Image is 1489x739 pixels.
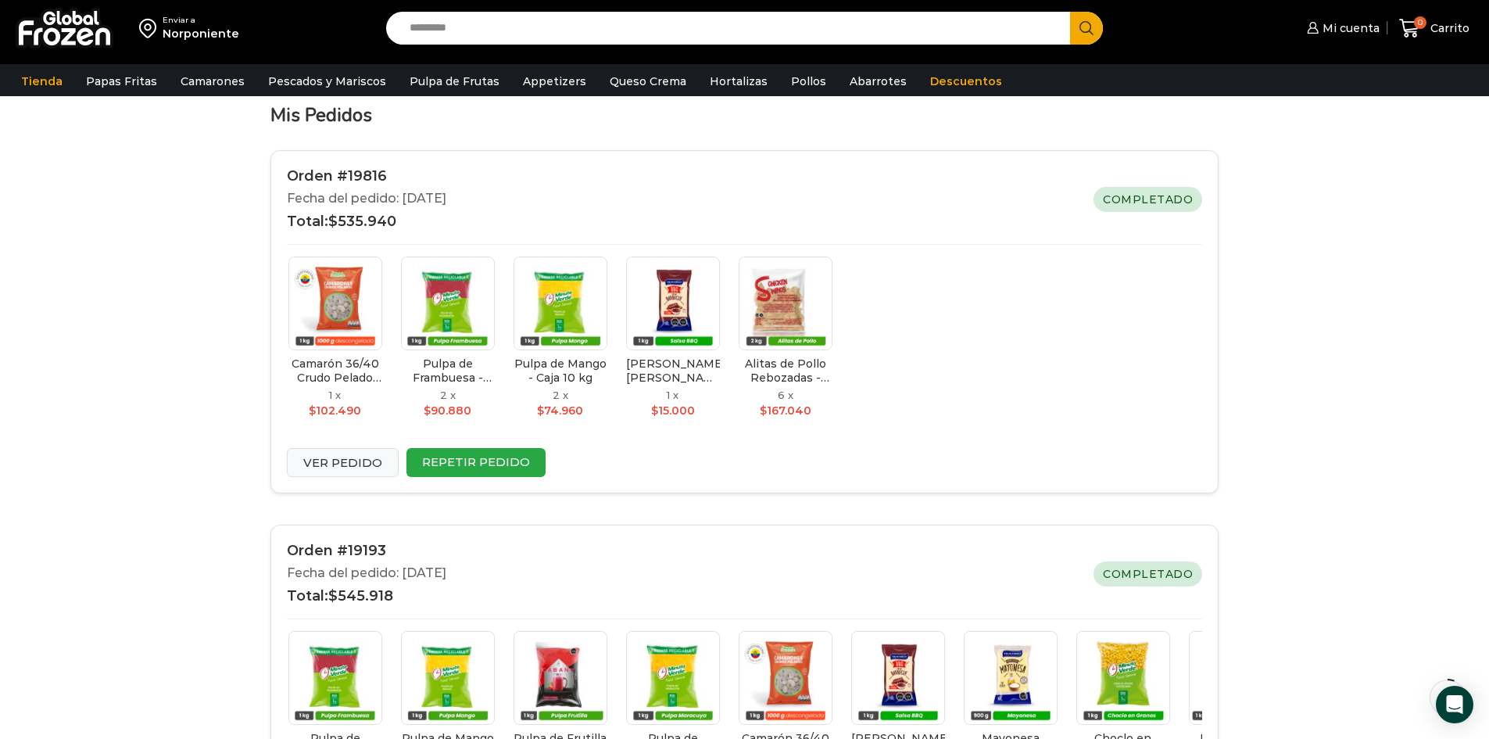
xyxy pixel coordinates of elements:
div: 1 x [329,388,341,403]
span: $ [760,404,767,418]
div: [PERSON_NAME] [PERSON_NAME] 10 kilos [626,357,720,385]
img: Espárragos - Caja 9 kg [1189,631,1283,725]
span: 15.000 [651,404,695,418]
span: $ [309,404,316,418]
span: $ [424,404,431,418]
span: $ [328,587,338,604]
a: Repetir pedido [406,448,546,477]
a: [PERSON_NAME] [PERSON_NAME] 10 kilos 1 x $15.000 [618,250,728,431]
img: Pulpa de Mango - Caja 10 kg [401,631,495,725]
div: Orden #19816 [287,167,446,187]
a: Abarrotes [842,66,915,96]
a: Tienda [13,66,70,96]
img: Camarón 36/40 Crudo Pelado sin Vena - Super Prime - Caja 10 kg [288,256,382,350]
span: 74.960 [537,404,583,418]
span: $ [537,404,544,418]
a: Papas Fritas [78,66,165,96]
div: Fecha del pedido: [DATE] [287,190,446,208]
a: Pollos [783,66,834,96]
img: Pulpa de Maracuyá - Caja 10 kg [626,631,720,725]
div: 2 x [440,388,456,403]
div: Norponiente [163,26,239,41]
span: 90.880 [424,404,471,418]
div: 2 x [553,388,568,403]
a: Hortalizas [702,66,775,96]
img: address-field-icon.svg [139,15,163,41]
a: Pescados y Mariscos [260,66,394,96]
img: Salsa Barbacue Traverso - Caja 10 kilos [626,256,720,350]
a: Mi cuenta [1303,13,1380,44]
div: Completado [1093,561,1202,587]
span: 535.940 [328,213,396,230]
span: $ [328,213,338,230]
span: $ [651,404,658,418]
a: Camarón 36/40 Crudo Pelado sin Vena - Super Prime - Caja 10 kg 1 x $102.490 [281,250,390,431]
img: Pulpa de Frutilla - Caja 10 kg [514,631,607,725]
img: Mayonesa Traverso - Caja 9 kilos [964,631,1058,725]
div: Open Intercom Messenger [1436,686,1473,723]
h2: Mis Pedidos [270,104,1219,127]
div: Enviar a [163,15,239,26]
div: Pulpa de Frambuesa - Caja 10 kg [401,357,495,385]
span: 0 [1414,16,1426,29]
img: Pulpa de Mango - Caja 10 kg [514,256,607,350]
a: Queso Crema [602,66,694,96]
div: 6 x [778,388,793,403]
div: Completado [1093,187,1202,212]
img: Pulpa de Frambuesa - Caja 10 kg [288,631,382,725]
span: Carrito [1426,20,1469,36]
a: Descuentos [922,66,1010,96]
img: Camarón 36/40 Crudo Pelado sin Vena - Super Prime - Caja 10 kg [739,631,832,725]
a: 0 Carrito [1395,10,1473,47]
button: Search button [1070,12,1103,45]
a: Camarones [173,66,252,96]
div: Camarón 36/40 Crudo Pelado sin Vena - Super Prime - Caja 10 kg [288,357,382,385]
div: Total: [287,212,446,232]
div: Alitas de Pollo Rebozadas - Caja 6 kg [739,357,832,385]
img: Salsa Barbacue Traverso - Caja 10 kilos [851,631,945,725]
a: Appetizers [515,66,594,96]
span: 167.040 [760,404,811,418]
div: Total: [287,587,446,607]
div: Fecha del pedido: [DATE] [287,565,446,583]
a: Ver pedido [287,448,399,477]
a: Pulpa de Frutas [402,66,507,96]
div: Pulpa de Mango - Caja 10 kg [514,357,607,385]
span: 545.918 [328,587,393,604]
span: 102.490 [309,404,361,418]
a: Pulpa de Frambuesa - Caja 10 kg 2 x $90.880 [393,250,503,431]
div: 1 x [667,388,678,403]
div: Orden #19193 [287,541,446,561]
a: Pulpa de Mango - Caja 10 kg 2 x $74.960 [506,250,615,431]
a: Alitas de Pollo Rebozadas - Caja 6 kg 6 x $167.040 [731,250,840,425]
img: Pulpa de Frambuesa - Caja 10 kg [401,256,495,350]
img: Alitas de Pollo Rebozadas - Caja 6 kg [739,256,832,350]
img: Choclo en Granos - Caja 16 kg [1076,631,1170,725]
span: Mi cuenta [1319,20,1380,36]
